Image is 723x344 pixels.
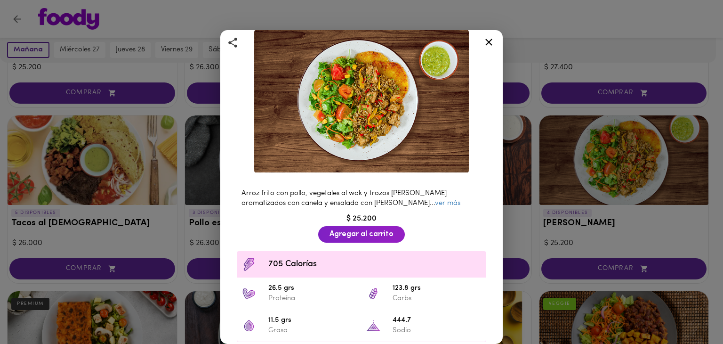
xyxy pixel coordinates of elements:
span: 11.5 grs [268,315,357,326]
span: 444.7 [393,315,481,326]
div: $ 25.200 [232,213,491,224]
p: Grasa [268,326,357,336]
button: Agregar al carrito [318,226,405,243]
span: Agregar al carrito [329,230,394,239]
a: ver más [435,200,460,207]
span: 705 Calorías [268,258,481,271]
span: 26.5 grs [268,283,357,294]
span: 123.8 grs [393,283,481,294]
img: Arroz chaufa [254,30,469,173]
img: 444.7 Sodio [366,319,380,333]
iframe: Messagebird Livechat Widget [668,289,714,335]
p: Proteína [268,294,357,303]
span: Arroz frito con pollo, vegetales al wok y trozos [PERSON_NAME] aromatizados con canela y ensalada... [241,190,460,207]
img: Contenido calórico [242,257,256,271]
p: Sodio [393,326,481,336]
p: Carbs [393,294,481,303]
img: 26.5 grs Proteína [242,287,256,301]
img: 11.5 grs Grasa [242,319,256,333]
img: 123.8 grs Carbs [366,287,380,301]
